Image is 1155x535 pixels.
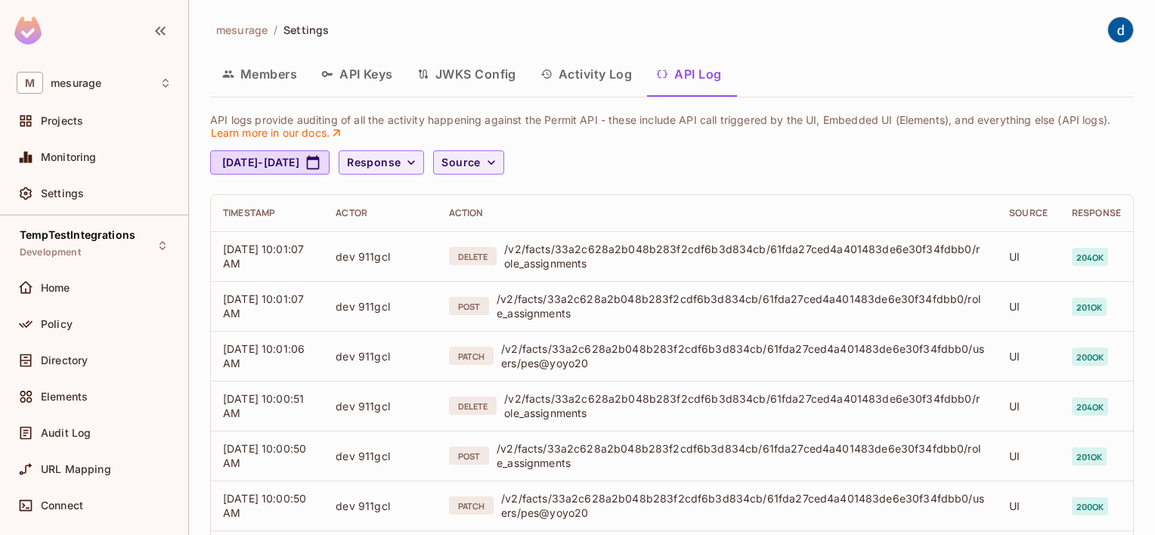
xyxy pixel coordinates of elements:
td: UI [997,431,1060,481]
span: Workspace: mesurage [51,77,101,89]
img: dev 911gcl [1108,17,1133,42]
span: dev 911gcl [336,499,390,512]
span: Home [41,282,70,294]
span: dev 911gcl [336,350,390,363]
span: 200 ok [1072,348,1109,366]
div: /v2/facts/33a2c628a2b048b283f2cdf6b3d834cb/61fda27ced4a401483de6e30f34fdbb0/role_assignments [497,441,985,470]
div: PATCH [449,496,494,515]
span: [DATE] 10:01:07 AM [223,292,304,320]
span: Monitoring [41,151,97,163]
div: /v2/facts/33a2c628a2b048b283f2cdf6b3d834cb/61fda27ced4a401483de6e30f34fdbb0/role_assignments [504,391,985,420]
span: Audit Log [41,427,91,439]
span: 204 ok [1072,397,1109,416]
div: POST [449,297,489,315]
p: API logs provide auditing of all the activity happening against the Permit API - these include AP... [210,114,1119,140]
div: POST [449,447,489,465]
span: 201 ok [1072,447,1107,465]
div: /v2/facts/33a2c628a2b048b283f2cdf6b3d834cb/61fda27ced4a401483de6e30f34fdbb0/users/pes@yoyo20 [501,491,985,520]
span: Development [20,246,81,258]
span: TempTestIntegrations [20,229,135,241]
span: 201 ok [1072,298,1107,316]
span: 200 ok [1072,497,1109,515]
button: JWKS Config [405,55,528,93]
div: Actor [336,207,424,219]
div: /v2/facts/33a2c628a2b048b283f2cdf6b3d834cb/61fda27ced4a401483de6e30f34fdbb0/role_assignments [497,292,985,320]
span: Policy [41,318,73,330]
button: Source [433,150,503,175]
span: [DATE] 10:01:07 AM [223,243,304,270]
div: Source [1009,207,1048,219]
span: [DATE] 10:00:50 AM [223,442,306,469]
span: mesurage [216,23,268,37]
img: SReyMgAAAABJRU5ErkJggg== [14,17,42,45]
span: [DATE] 10:00:51 AM [223,392,304,419]
span: dev 911gcl [336,400,390,413]
button: [DATE]-[DATE] [210,150,330,175]
span: 204 ok [1072,248,1109,266]
div: Action [449,207,985,219]
span: URL Mapping [41,463,111,475]
div: /v2/facts/33a2c628a2b048b283f2cdf6b3d834cb/61fda27ced4a401483de6e30f34fdbb0/role_assignments [504,242,985,271]
button: API Log [644,55,733,93]
button: Response [339,150,424,175]
button: Activity Log [528,55,645,93]
td: UI [997,281,1060,331]
span: dev 911gcl [336,300,390,313]
span: Directory [41,354,88,366]
td: UI [997,231,1060,281]
div: Timestamp [223,207,311,219]
a: Learn more in our docs. [210,126,343,140]
li: / [274,23,277,37]
span: dev 911gcl [336,450,390,462]
span: Projects [41,115,83,127]
div: DELETE [449,247,497,265]
span: Elements [41,391,88,403]
td: UI [997,481,1060,530]
span: Response [347,153,401,172]
td: UI [997,331,1060,381]
span: [DATE] 10:01:06 AM [223,342,305,370]
td: UI [997,381,1060,431]
span: Source [441,153,480,172]
span: [DATE] 10:00:50 AM [223,492,306,519]
button: API Keys [309,55,405,93]
span: Connect [41,499,83,512]
button: Members [210,55,309,93]
div: DELETE [449,397,497,415]
span: dev 911gcl [336,250,390,263]
div: PATCH [449,347,494,365]
span: Settings [283,23,329,37]
span: M [17,72,43,94]
div: /v2/facts/33a2c628a2b048b283f2cdf6b3d834cb/61fda27ced4a401483de6e30f34fdbb0/users/pes@yoyo20 [501,342,985,370]
div: Response [1072,207,1121,219]
span: Settings [41,187,84,199]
